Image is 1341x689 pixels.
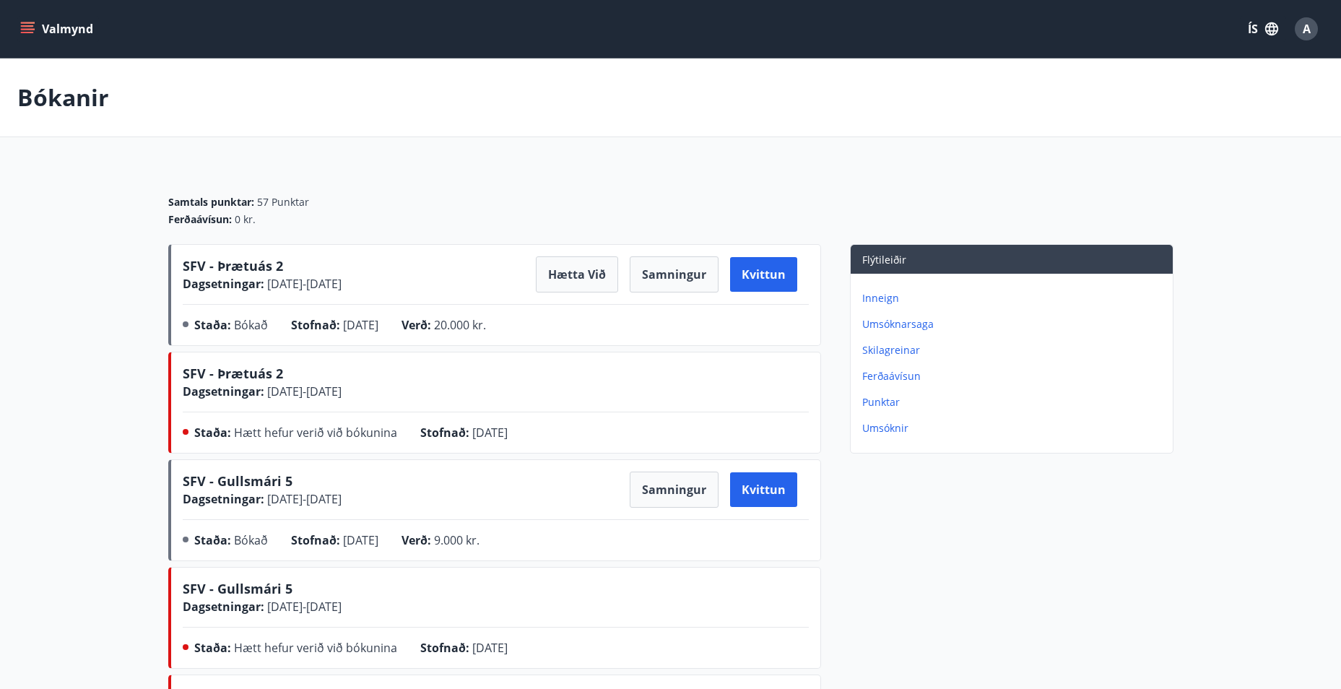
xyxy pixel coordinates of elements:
[402,317,431,333] span: Verð :
[536,256,618,292] button: Hætta við
[472,425,508,441] span: [DATE]
[862,421,1167,435] p: Umsóknir
[234,640,397,656] span: Hætt hefur verið við bókunina
[291,532,340,548] span: Stofnað :
[168,212,232,227] span: Ferðaávísun :
[17,16,99,42] button: menu
[264,599,342,615] span: [DATE] - [DATE]
[1289,12,1324,46] button: A
[234,532,268,548] span: Bókað
[862,317,1167,331] p: Umsóknarsaga
[730,257,797,292] button: Kvittun
[862,253,906,266] span: Flýtileiðir
[235,212,256,227] span: 0 kr.
[343,317,378,333] span: [DATE]
[862,369,1167,383] p: Ferðaávísun
[183,257,283,274] span: SFV - Þrætuás 2
[234,317,268,333] span: Bókað
[730,472,797,507] button: Kvittun
[630,472,719,508] button: Samningur
[1240,16,1286,42] button: ÍS
[264,491,342,507] span: [DATE] - [DATE]
[17,82,109,113] p: Bókanir
[234,425,397,441] span: Hætt hefur verið við bókunina
[168,195,254,209] span: Samtals punktar :
[862,343,1167,357] p: Skilagreinar
[1303,21,1311,37] span: A
[434,317,486,333] span: 20.000 kr.
[194,425,231,441] span: Staða :
[343,532,378,548] span: [DATE]
[264,383,342,399] span: [DATE] - [DATE]
[472,640,508,656] span: [DATE]
[862,291,1167,305] p: Inneign
[862,395,1167,409] p: Punktar
[194,640,231,656] span: Staða :
[194,532,231,548] span: Staða :
[264,276,342,292] span: [DATE] - [DATE]
[434,532,479,548] span: 9.000 kr.
[183,491,264,507] span: Dagsetningar :
[183,383,264,399] span: Dagsetningar :
[183,580,292,597] span: SFV - Gullsmári 5
[630,256,719,292] button: Samningur
[183,472,292,490] span: SFV - Gullsmári 5
[420,425,469,441] span: Stofnað :
[420,640,469,656] span: Stofnað :
[183,599,264,615] span: Dagsetningar :
[183,276,264,292] span: Dagsetningar :
[291,317,340,333] span: Stofnað :
[257,195,309,209] span: 57 Punktar
[194,317,231,333] span: Staða :
[402,532,431,548] span: Verð :
[183,365,283,382] span: SFV - Þrætuás 2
